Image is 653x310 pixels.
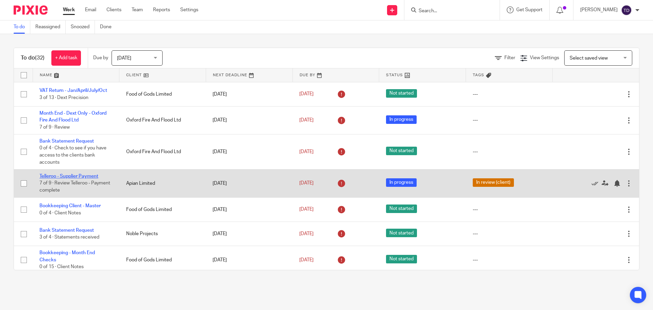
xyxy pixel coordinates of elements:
[299,181,314,186] span: [DATE]
[580,6,618,13] p: [PERSON_NAME]
[132,6,143,13] a: Team
[206,246,292,274] td: [DATE]
[386,229,417,237] span: Not started
[39,235,99,240] span: 3 of 4 · Statements received
[93,54,108,61] p: Due by
[119,106,206,134] td: Oxford Fire And Flood Ltd
[35,55,45,61] span: (32)
[591,180,602,187] a: Mark as done
[39,95,88,100] span: 3 of 13 · Dext Precision
[206,134,292,169] td: [DATE]
[299,258,314,262] span: [DATE]
[473,178,514,187] span: In review (client)
[119,134,206,169] td: Oxford Fire And Flood Ltd
[516,7,542,12] span: Get Support
[119,246,206,274] td: Food of Gods Limited
[180,6,198,13] a: Settings
[39,125,70,130] span: 7 of 9 · Review
[85,6,96,13] a: Email
[119,169,206,197] td: Apian Limited
[39,139,94,144] a: Bank Statement Request
[206,222,292,246] td: [DATE]
[39,228,94,233] a: Bank Statement Request
[39,88,107,93] a: VAT Return - Jan/April/July/Oct
[473,206,546,213] div: ---
[14,20,30,34] a: To do
[206,82,292,106] td: [DATE]
[63,6,75,13] a: Work
[206,106,292,134] td: [DATE]
[119,82,206,106] td: Food of Gods Limited
[153,6,170,13] a: Reports
[206,197,292,222] td: [DATE]
[100,20,117,34] a: Done
[570,56,608,61] span: Select saved view
[39,203,101,208] a: Bookkeeping Client - Master
[21,54,45,62] h1: To do
[119,197,206,222] td: Food of Gods Limited
[386,178,417,187] span: In progress
[299,92,314,97] span: [DATE]
[418,8,479,14] input: Search
[473,230,546,237] div: ---
[473,117,546,124] div: ---
[386,255,417,263] span: Not started
[39,146,106,165] span: 0 of 4 · Check to see if you have access to the clients bank accounts
[35,20,66,34] a: Reassigned
[386,205,417,213] span: Not started
[621,5,632,16] img: svg%3E
[299,149,314,154] span: [DATE]
[386,147,417,155] span: Not started
[39,181,110,193] span: 7 of 9 · Review Telleroo - Payment complete
[106,6,121,13] a: Clients
[386,89,417,98] span: Not started
[504,55,515,60] span: Filter
[473,257,546,263] div: ---
[299,207,314,212] span: [DATE]
[39,250,95,262] a: Bookkeeping - Month End Checks
[71,20,95,34] a: Snoozed
[473,73,484,77] span: Tags
[299,118,314,123] span: [DATE]
[206,169,292,197] td: [DATE]
[530,55,559,60] span: View Settings
[117,56,131,61] span: [DATE]
[14,5,48,15] img: Pixie
[299,231,314,236] span: [DATE]
[39,211,81,215] span: 0 of 4 · Client Notes
[119,222,206,246] td: Noble Projects
[39,264,84,269] span: 0 of 15 · Client Notes
[473,91,546,98] div: ---
[473,148,546,155] div: ---
[51,50,81,66] a: + Add task
[39,111,106,123] a: Month End - Dext Only - Oxford Fire And Flood Ltd
[386,115,417,124] span: In progress
[39,174,98,179] a: Telleroo - Supplier Payment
